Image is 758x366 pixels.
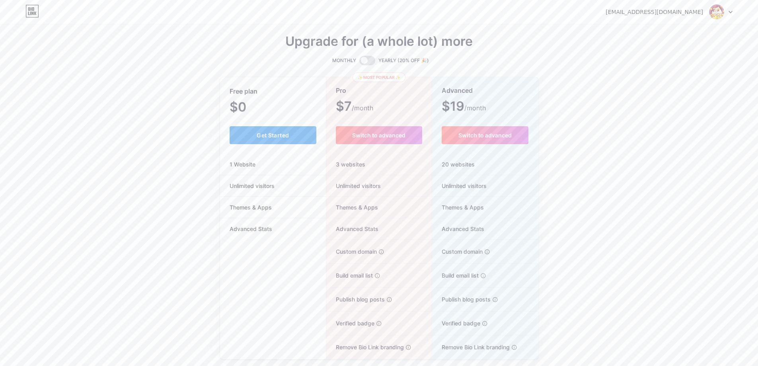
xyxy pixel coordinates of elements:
span: Remove Bio Link branding [432,343,510,351]
span: Get Started [257,132,289,139]
span: Verified badge [326,319,374,327]
img: chickenroad_game [709,4,724,20]
span: $7 [336,102,373,113]
span: Publish blog posts [432,295,491,303]
span: Verified badge [432,319,480,327]
span: Free plan [230,84,257,98]
span: Custom domain [432,247,483,256]
div: 3 websites [326,154,432,175]
span: Custom domain [326,247,377,256]
span: MONTHLY [332,57,356,65]
div: [EMAIL_ADDRESS][DOMAIN_NAME] [606,8,703,16]
span: Themes & Apps [220,203,281,211]
span: 1 Website [220,160,265,168]
button: Switch to advanced [336,126,422,144]
span: YEARLY (20% OFF 🎉) [378,57,429,65]
span: Unlimited visitors [220,182,284,190]
span: /month [352,103,373,113]
span: Switch to advanced [352,132,405,139]
span: $0 [230,102,268,114]
button: Switch to advanced [442,126,529,144]
span: Build email list [432,271,479,280]
span: /month [464,103,486,113]
button: Get Started [230,126,317,144]
span: Themes & Apps [432,203,484,211]
span: Advanced Stats [432,225,484,233]
span: Pro [336,84,346,98]
div: 20 websites [432,154,538,175]
div: ✨ Most popular ✨ [353,72,405,82]
span: Advanced Stats [220,225,282,233]
span: Remove Bio Link branding [326,343,404,351]
span: Unlimited visitors [326,182,381,190]
span: Advanced Stats [326,225,378,233]
span: Themes & Apps [326,203,378,211]
span: Advanced [442,84,473,98]
span: Switch to advanced [458,132,512,139]
span: Publish blog posts [326,295,385,303]
span: Upgrade for (a whole lot) more [285,37,473,46]
span: $19 [442,102,486,113]
span: Unlimited visitors [432,182,487,190]
span: Build email list [326,271,373,280]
